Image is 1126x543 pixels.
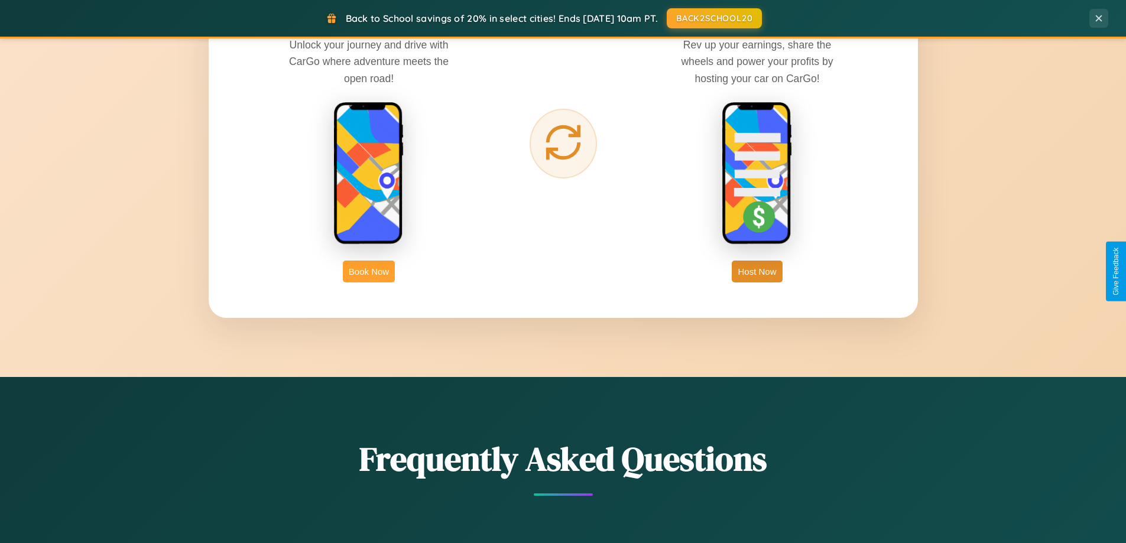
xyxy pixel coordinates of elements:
button: BACK2SCHOOL20 [667,8,762,28]
img: rent phone [333,102,404,246]
h2: Frequently Asked Questions [209,436,918,482]
button: Host Now [732,261,782,282]
div: Give Feedback [1112,248,1120,295]
img: host phone [722,102,793,246]
p: Unlock your journey and drive with CarGo where adventure meets the open road! [280,37,457,86]
span: Back to School savings of 20% in select cities! Ends [DATE] 10am PT. [346,12,658,24]
button: Book Now [343,261,395,282]
p: Rev up your earnings, share the wheels and power your profits by hosting your car on CarGo! [669,37,846,86]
